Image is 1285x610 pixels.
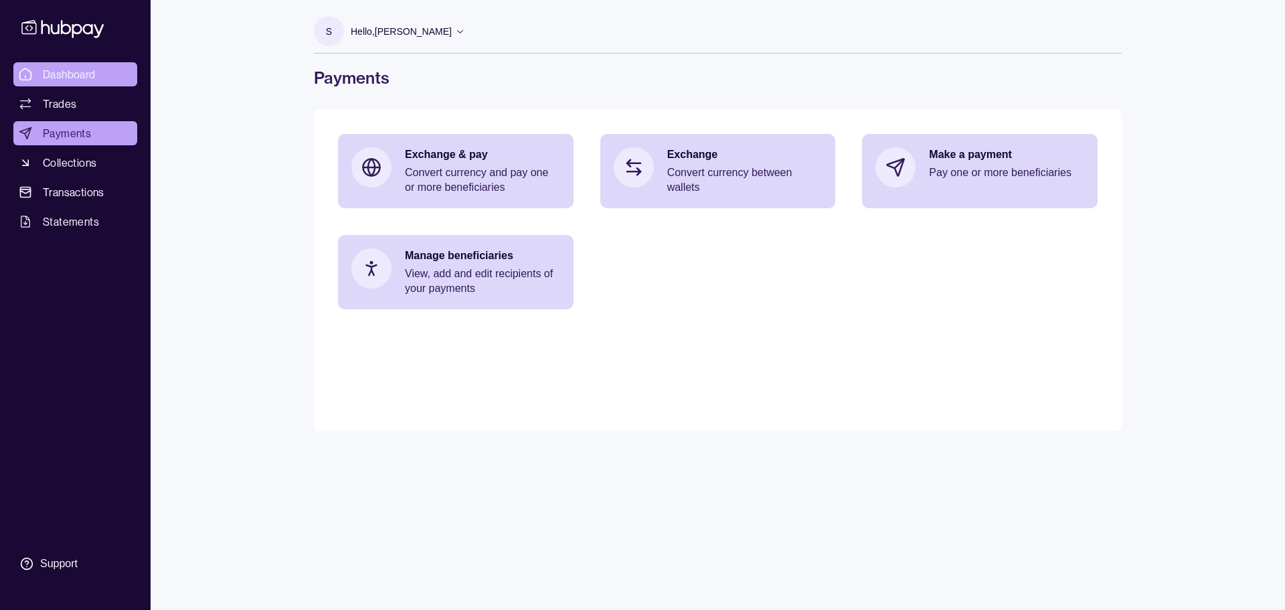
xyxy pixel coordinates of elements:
p: Manage beneficiaries [405,248,560,263]
a: Collections [13,151,137,175]
span: Payments [43,125,91,141]
p: Exchange [667,147,823,162]
p: Convert currency between wallets [667,165,823,195]
span: Dashboard [43,66,96,82]
span: Transactions [43,184,104,200]
a: Make a paymentPay one or more beneficiaries [862,134,1098,201]
p: Hello, [PERSON_NAME] [351,24,452,39]
a: Transactions [13,180,137,204]
a: ExchangeConvert currency between wallets [600,134,836,208]
a: Manage beneficiariesView, add and edit recipients of your payments [338,235,574,309]
a: Support [13,550,137,578]
h1: Payments [314,67,1122,88]
a: Dashboard [13,62,137,86]
p: S [326,24,332,39]
div: Support [40,556,78,571]
a: Statements [13,210,137,234]
span: Statements [43,214,99,230]
p: Pay one or more beneficiaries [929,165,1084,180]
p: Make a payment [929,147,1084,162]
span: Collections [43,155,96,171]
a: Trades [13,92,137,116]
a: Exchange & payConvert currency and pay one or more beneficiaries [338,134,574,208]
p: Convert currency and pay one or more beneficiaries [405,165,560,195]
p: Exchange & pay [405,147,560,162]
a: Payments [13,121,137,145]
p: View, add and edit recipients of your payments [405,266,560,296]
span: Trades [43,96,76,112]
